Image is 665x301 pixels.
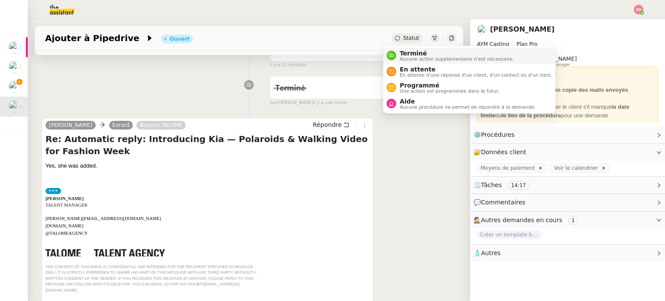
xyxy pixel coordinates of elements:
img: users%2FSoHiyPZ6lTh48rkksBJmVXB4Fxh1%2Favatar%2F784cdfc3-6442-45b8-8ed3-42f1cc9271a4 [9,61,21,73]
span: ⏲️ [474,181,537,188]
span: ⚙️ [474,130,519,140]
a: [DOMAIN_NAME] [45,223,84,228]
font: THE CONTENT OF THIS EMAIL IS CONFIDENTIAL AND INTENDED FOR THE RECIPIENT SPECIFIED IN MESSAGE ONL... [45,265,256,292]
span: Moyens de paiement [481,164,538,172]
span: Tâches [481,181,502,188]
span: Aucune action supplémentaire n'est nécessaire. [400,57,514,61]
button: Répondre [310,120,352,129]
b: [PERSON_NAME] [45,196,84,201]
img: users%2F1PNv5soDtMeKgnH5onPMHqwjzQn1%2Favatar%2Fd0f44614-3c2d-49b8-95e9-0356969fcfd1 [477,25,487,34]
span: Aide [400,98,536,105]
a: [EMAIL_ADDRESS][DOMAIN_NAME] [45,282,239,292]
span: Procédures [481,131,515,138]
span: Une action est programmée dans le futur. [400,89,499,94]
span: par [270,99,277,107]
a: @TALOMEAGENCY [45,231,88,236]
span: Autres demandes en cours [481,217,562,223]
span: Terminé [400,50,514,57]
span: Terminé [275,84,305,92]
span: 🔐 [474,147,530,157]
span: AYM Casting [477,41,509,47]
a: Evrard [109,121,133,129]
small: [PERSON_NAME] [270,99,347,107]
span: il y a 11 minutes [270,61,306,69]
span: 💬 [474,199,529,206]
nz-tag: 14:17 [507,181,529,190]
img: users%2F1PNv5soDtMeKgnH5onPMHqwjzQn1%2Favatar%2Fd0f44614-3c2d-49b8-95e9-0356969fcfd1 [9,100,21,113]
span: Ouvert [275,47,301,55]
span: Commentaires [481,199,525,206]
div: ⏲️Tâches 14:17 [470,177,665,194]
span: Plan Pro [517,41,537,47]
div: 💬Commentaires [470,194,665,211]
span: Aucune procédure ne permet de répondre à la demande. [400,105,536,110]
strong: la date limite [481,104,629,119]
span: 🧴 [474,249,500,256]
div: 📮 [481,86,655,94]
strong: le lien de la procédure [501,112,561,119]
div: 🧴Autres [470,245,665,262]
div: 🔐Données client [470,144,665,161]
span: Données client [481,149,526,155]
img: svg [634,5,643,14]
div: Ouvert [170,36,190,42]
span: Programmé [400,82,499,89]
span: En attente [400,66,552,73]
span: En attente d'une réponse d'un client, d'un contact ou d'un tiers. [400,73,552,78]
div: ⚙️Procédures [470,126,665,143]
img: users%2FCk7ZD5ubFNWivK6gJdIkoi2SB5d2%2Favatar%2F3f84dbb7-4157-4842-a987-fca65a8b7a9a [9,81,21,93]
font: TALENT MANAGER [45,203,87,207]
span: Voir le calendrier [554,164,601,172]
nz-tag: 1 [568,216,578,225]
span: 🕵️ [474,217,582,223]
a: [PERSON_NAME][EMAIL_ADDRESS][DOMAIN_NAME] [45,216,161,221]
span: Ajouter à Pipedrive [45,34,145,42]
div: Yes, she was added. [45,162,369,170]
div: 🕵️Autres demandes en cours 1 [470,212,665,229]
img: users%2FAXgjBsdPtrYuxuZvIJjRexEdqnq2%2Favatar%2F1599931753966.jpeg [9,41,21,53]
label: ••• [45,188,61,194]
span: il y a une heure [313,99,347,107]
h4: Re: Automatic reply: Introducing Kia — Polaroids & Walking Video for Fashion Week [45,133,369,157]
span: Répondre [313,120,342,129]
div: 🔴 Ne pas hésiter à questionner le client s'il manque ou pour une demande [481,103,655,120]
a: [PERSON_NAME] [490,25,555,33]
a: Bonjour TALOME [136,121,186,129]
span: Statut [403,35,419,41]
a: [PERSON_NAME] [45,121,96,129]
strong: Toujours mettre le client en copie des mails envoyés [487,87,628,93]
span: Créer un template business review [477,230,542,239]
span: Autres [481,249,500,256]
